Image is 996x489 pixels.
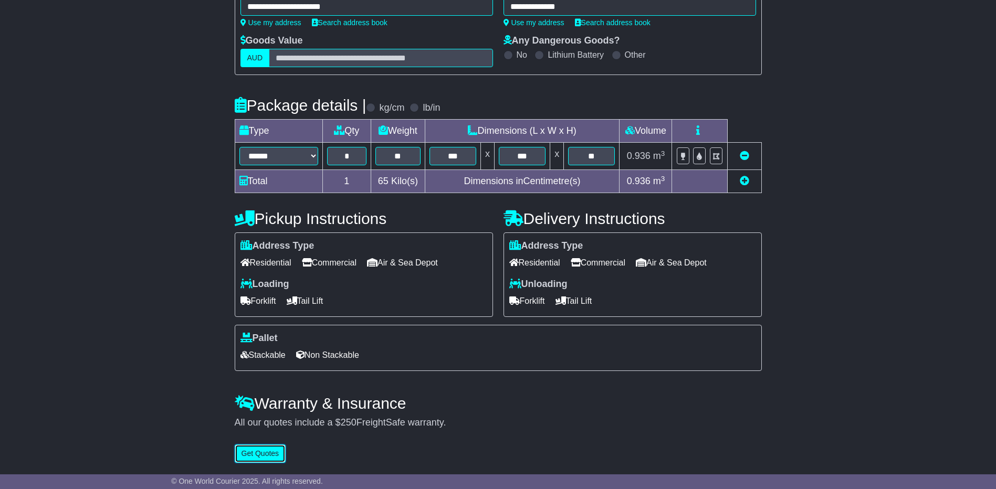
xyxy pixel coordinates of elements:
label: Loading [240,279,289,290]
h4: Warranty & Insurance [235,395,762,412]
td: Qty [322,120,371,143]
a: Search address book [312,18,387,27]
label: Other [625,50,646,60]
h4: Delivery Instructions [504,210,762,227]
label: kg/cm [379,102,404,114]
span: © One World Courier 2025. All rights reserved. [171,477,323,485]
td: Type [235,120,322,143]
label: Address Type [509,240,583,252]
span: Air & Sea Depot [367,254,438,271]
td: Volume [620,120,672,143]
span: 65 [378,176,389,186]
label: Unloading [509,279,568,290]
td: Dimensions (L x W x H) [425,120,620,143]
span: 250 [341,417,357,428]
label: lb/in [423,102,440,114]
span: Non Stackable [296,347,359,363]
div: All our quotes include a $ FreightSafe warranty. [235,417,762,429]
span: Tail Lift [287,293,323,309]
td: 1 [322,170,371,193]
a: Remove this item [740,151,749,161]
span: m [653,151,665,161]
span: m [653,176,665,186]
td: Weight [371,120,425,143]
sup: 3 [661,150,665,157]
label: Any Dangerous Goods? [504,35,620,47]
label: AUD [240,49,270,67]
a: Use my address [504,18,564,27]
span: Air & Sea Depot [636,254,707,271]
h4: Pickup Instructions [235,210,493,227]
a: Add new item [740,176,749,186]
label: Address Type [240,240,314,252]
span: 0.936 [627,176,651,186]
span: Stackable [240,347,286,363]
label: Goods Value [240,35,303,47]
span: Forklift [240,293,276,309]
button: Get Quotes [235,444,286,463]
span: Residential [509,254,560,271]
a: Search address book [575,18,651,27]
span: Residential [240,254,291,271]
span: Forklift [509,293,545,309]
sup: 3 [661,175,665,183]
span: 0.936 [627,151,651,161]
span: Commercial [302,254,357,271]
span: Commercial [571,254,625,271]
td: Total [235,170,322,193]
td: Dimensions in Centimetre(s) [425,170,620,193]
h4: Package details | [235,97,366,114]
label: Lithium Battery [548,50,604,60]
label: No [517,50,527,60]
td: Kilo(s) [371,170,425,193]
td: x [550,143,564,170]
a: Use my address [240,18,301,27]
span: Tail Lift [555,293,592,309]
td: x [480,143,494,170]
label: Pallet [240,333,278,344]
